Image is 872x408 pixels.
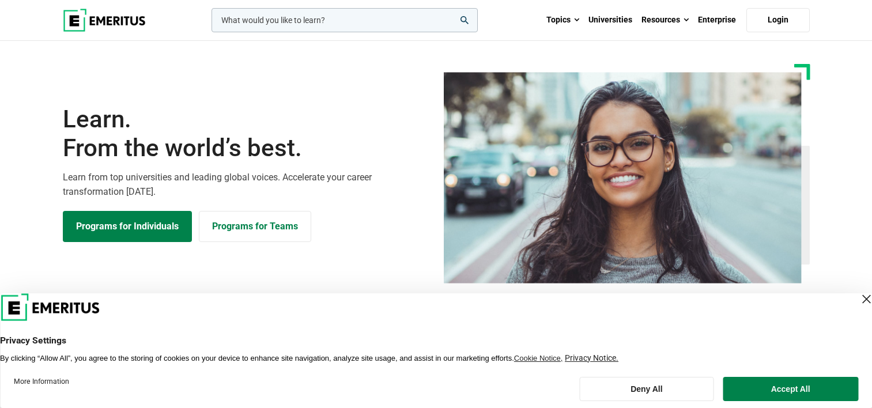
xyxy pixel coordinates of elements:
input: woocommerce-product-search-field-0 [212,8,478,32]
img: Learn from the world's best [444,72,802,284]
span: From the world’s best. [63,134,429,163]
a: Explore Programs [63,211,192,242]
p: Learn from top universities and leading global voices. Accelerate your career transformation [DATE]. [63,170,429,199]
h1: Learn. [63,105,429,163]
a: Login [746,8,810,32]
a: Explore for Business [199,211,311,242]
